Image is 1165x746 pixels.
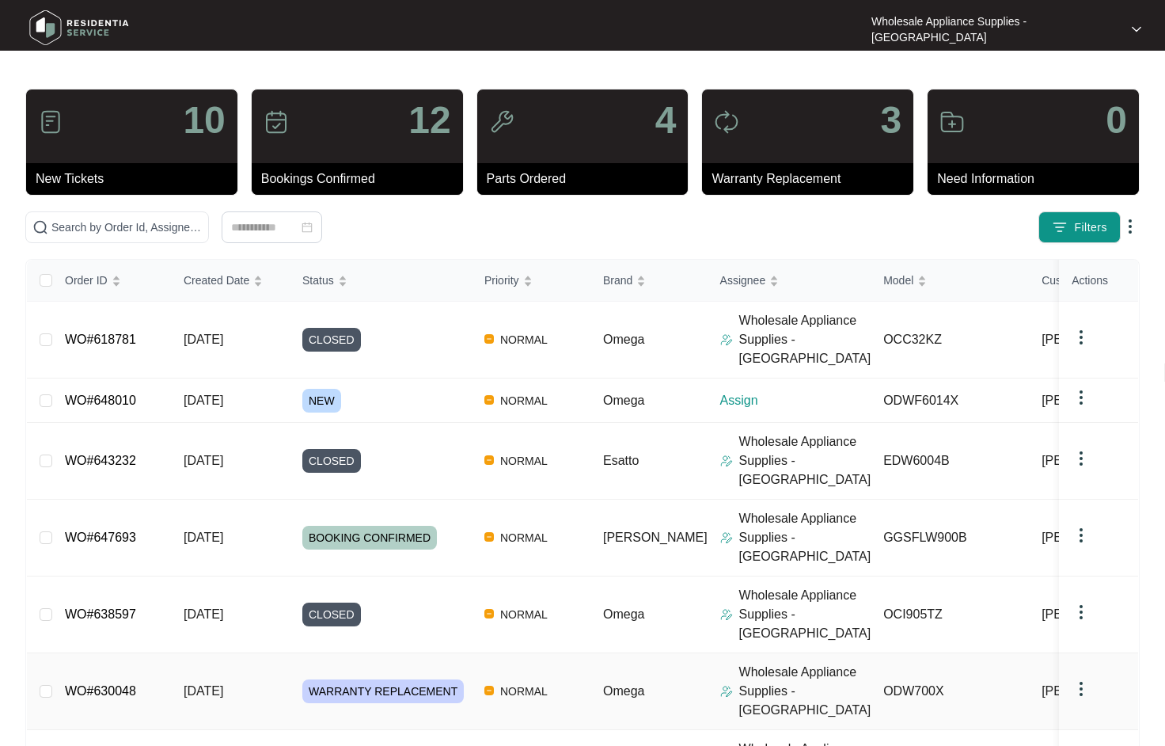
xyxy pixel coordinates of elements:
[1072,526,1091,545] img: dropdown arrow
[290,260,472,302] th: Status
[494,605,554,624] span: NORMAL
[484,455,494,465] img: Vercel Logo
[487,169,689,188] p: Parts Ordered
[183,101,225,139] p: 10
[184,454,223,467] span: [DATE]
[408,101,450,139] p: 12
[484,686,494,695] img: Vercel Logo
[1072,388,1091,407] img: dropdown arrow
[484,272,519,289] span: Priority
[65,531,136,544] a: WO#647693
[720,272,766,289] span: Assignee
[302,449,361,473] span: CLOSED
[1074,219,1107,236] span: Filters
[590,260,708,302] th: Brand
[494,451,554,470] span: NORMAL
[720,391,871,410] p: Assign
[1059,260,1138,302] th: Actions
[302,389,341,413] span: NEW
[1052,219,1068,235] img: filter icon
[603,607,644,621] span: Omega
[184,394,223,407] span: [DATE]
[302,526,437,550] span: BOOKING CONFIRMED
[302,679,464,703] span: WARRANTY REPLACEMENT
[38,109,63,135] img: icon
[871,13,1118,45] p: Wholesale Appliance Supplies - [GEOGRAPHIC_DATA]
[302,328,361,352] span: CLOSED
[261,169,463,188] p: Bookings Confirmed
[937,169,1139,188] p: Need Information
[184,531,223,544] span: [DATE]
[883,272,913,289] span: Model
[708,260,871,302] th: Assignee
[880,101,901,139] p: 3
[714,109,739,135] img: icon
[720,685,733,698] img: Assigner Icon
[484,395,494,405] img: Vercel Logo
[184,333,223,346] span: [DATE]
[720,608,733,621] img: Assigner Icon
[494,682,554,701] span: NORMAL
[484,532,494,542] img: Vercel Logo
[65,684,136,698] a: WO#630048
[32,219,48,235] img: search-icon
[184,607,223,621] span: [DATE]
[65,454,136,467] a: WO#643232
[1042,272,1122,289] span: Customer Name
[302,272,334,289] span: Status
[1042,451,1146,470] span: [PERSON_NAME]
[51,219,202,236] input: Search by Order Id, Assignee Name, Customer Name, Brand and Model
[603,454,639,467] span: Esatto
[871,500,1029,577] td: GGSFLW900B
[603,531,708,544] span: [PERSON_NAME]
[871,260,1029,302] th: Model
[264,109,289,135] img: icon
[24,4,135,51] img: residentia service logo
[871,423,1029,500] td: EDW6004B
[603,394,644,407] span: Omega
[52,260,171,302] th: Order ID
[1072,603,1091,622] img: dropdown arrow
[494,391,554,410] span: NORMAL
[184,684,223,698] span: [DATE]
[655,101,677,139] p: 4
[184,272,249,289] span: Created Date
[1042,528,1146,547] span: [PERSON_NAME]
[603,333,644,346] span: Omega
[603,272,632,289] span: Brand
[65,333,136,346] a: WO#618781
[65,607,136,621] a: WO#638597
[302,603,361,626] span: CLOSED
[1132,25,1141,33] img: dropdown arrow
[1121,217,1140,236] img: dropdown arrow
[720,333,733,346] img: Assigner Icon
[739,311,871,368] p: Wholesale Appliance Supplies - [GEOGRAPHIC_DATA]
[484,334,494,344] img: Vercel Logo
[871,653,1029,730] td: ODW700X
[739,663,871,720] p: Wholesale Appliance Supplies - [GEOGRAPHIC_DATA]
[739,432,871,489] p: Wholesale Appliance Supplies - [GEOGRAPHIC_DATA]
[1072,449,1091,468] img: dropdown arrow
[36,169,237,188] p: New Tickets
[871,302,1029,379] td: OCC32KZ
[1042,605,1146,624] span: [PERSON_NAME]
[739,586,871,643] p: Wholesale Appliance Supplies - [GEOGRAPHIC_DATA]
[720,531,733,544] img: Assigner Icon
[484,609,494,618] img: Vercel Logo
[1106,101,1127,139] p: 0
[1042,391,1146,410] span: [PERSON_NAME]
[1042,682,1146,701] span: [PERSON_NAME]
[739,509,871,566] p: Wholesale Appliance Supplies - [GEOGRAPHIC_DATA]
[603,684,644,698] span: Omega
[1072,679,1091,698] img: dropdown arrow
[65,272,108,289] span: Order ID
[472,260,590,302] th: Priority
[494,330,554,349] span: NORMAL
[720,455,733,467] img: Assigner Icon
[1042,330,1146,349] span: [PERSON_NAME]
[871,577,1029,653] td: OCI905TZ
[489,109,514,135] img: icon
[939,109,965,135] img: icon
[712,169,913,188] p: Warranty Replacement
[171,260,290,302] th: Created Date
